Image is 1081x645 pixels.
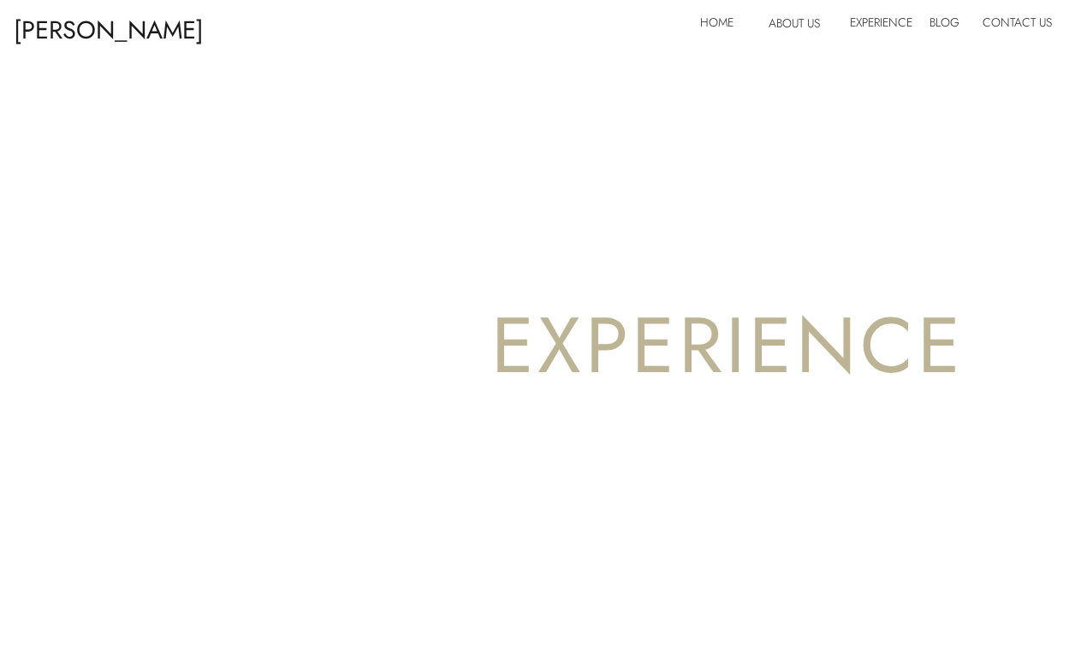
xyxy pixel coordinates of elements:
a: Contact Us [983,12,1055,39]
h1: Experience [421,291,1034,401]
a: Blog [930,12,968,39]
p: [PERSON_NAME] & [PERSON_NAME] [14,8,222,39]
a: Home [700,12,745,39]
a: About Us [769,13,835,40]
a: Experience [850,12,909,39]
